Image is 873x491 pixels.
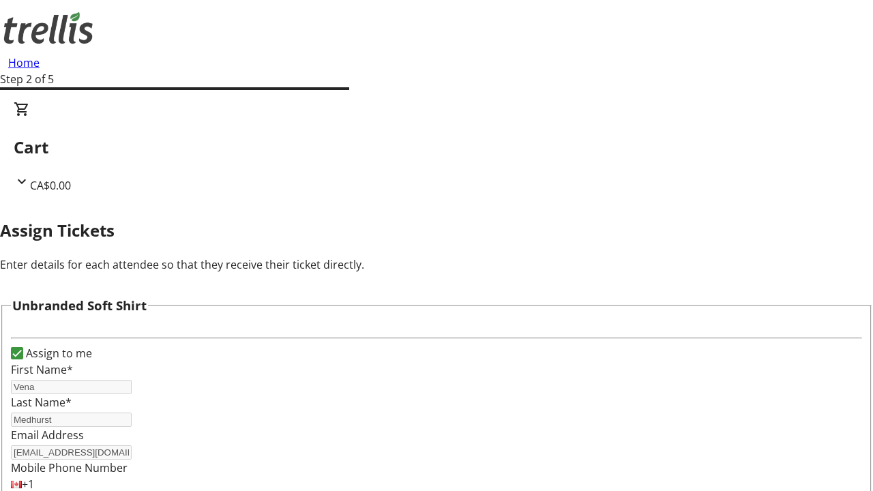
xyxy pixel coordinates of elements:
[14,101,859,194] div: CartCA$0.00
[11,362,73,377] label: First Name*
[12,296,147,315] h3: Unbranded Soft Shirt
[11,460,128,475] label: Mobile Phone Number
[30,178,71,193] span: CA$0.00
[23,345,92,361] label: Assign to me
[14,135,859,160] h2: Cart
[11,395,72,410] label: Last Name*
[11,428,84,443] label: Email Address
